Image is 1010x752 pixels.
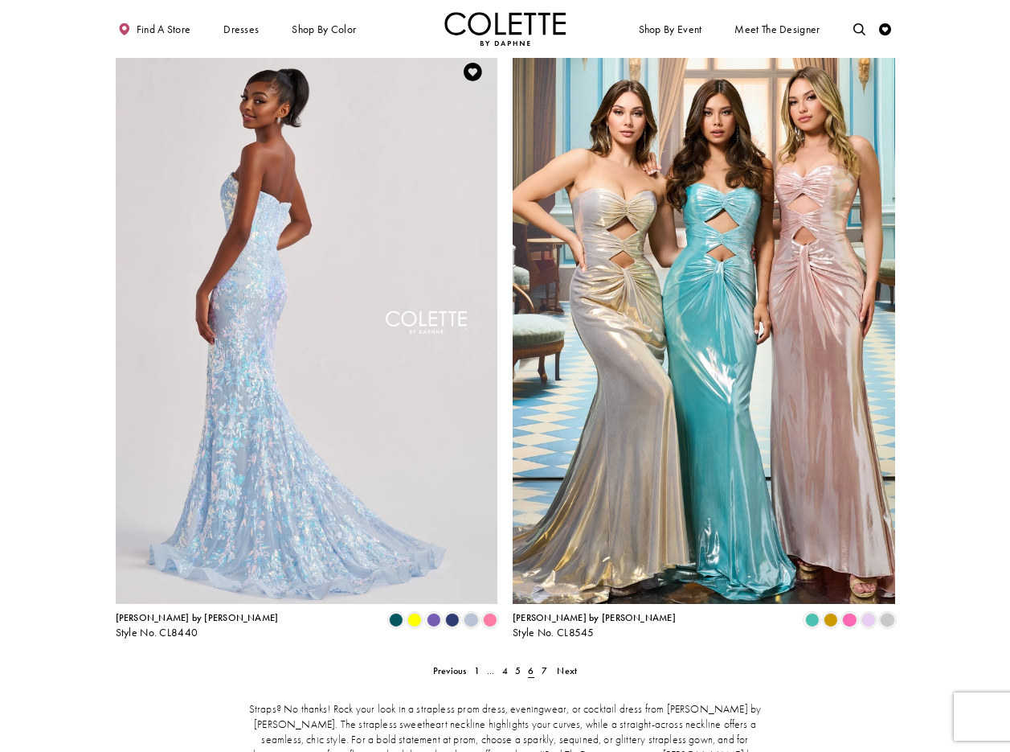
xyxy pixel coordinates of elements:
[407,613,422,627] i: Yellow
[554,662,581,680] a: Next Page
[734,23,820,35] span: Meet the designer
[513,613,676,639] div: Colette by Daphne Style No. CL8545
[528,664,534,677] span: 6
[639,23,702,35] span: Shop By Event
[804,613,819,627] i: Aqua
[116,626,198,639] span: Style No. CL8440
[861,613,876,627] i: Lilac
[542,664,547,677] span: 7
[513,611,676,624] span: [PERSON_NAME] by [PERSON_NAME]
[842,613,857,627] i: Pink
[220,12,262,46] span: Dresses
[429,662,470,680] a: Prev Page
[433,664,467,677] span: Previous
[636,12,705,46] span: Shop By Event
[483,662,498,680] a: ...
[483,613,497,627] i: Cotton Candy
[474,664,480,677] span: 1
[470,662,483,680] a: 1
[289,12,359,46] span: Shop by color
[460,59,486,84] a: Add to Wishlist
[512,662,525,680] a: 5
[444,12,566,46] a: Visit Home Page
[513,626,595,639] span: Style No. CL8545
[515,664,521,677] span: 5
[850,12,869,46] a: Toggle search
[513,47,895,604] a: Visit Colette by Daphne Style No. CL8545 Page
[538,662,550,680] a: 7
[116,12,194,46] a: Find a store
[116,613,279,639] div: Colette by Daphne Style No. CL8440
[292,23,356,35] span: Shop by color
[557,664,577,677] span: Next
[880,613,894,627] i: Silver
[525,662,538,680] span: Current page
[498,662,511,680] a: 4
[464,613,478,627] i: Ice Blue
[426,613,440,627] i: Violet
[502,664,508,677] span: 4
[389,613,403,627] i: Spruce
[444,12,566,46] img: Colette by Daphne
[116,47,498,604] a: Visit Colette by Daphne Style No. CL8440 Page
[445,613,460,627] i: Navy Blue
[487,664,495,677] span: ...
[137,23,191,35] span: Find a store
[824,613,838,627] i: Gold
[116,611,279,624] span: [PERSON_NAME] by [PERSON_NAME]
[223,23,259,35] span: Dresses
[732,12,824,46] a: Meet the designer
[877,12,895,46] a: Check Wishlist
